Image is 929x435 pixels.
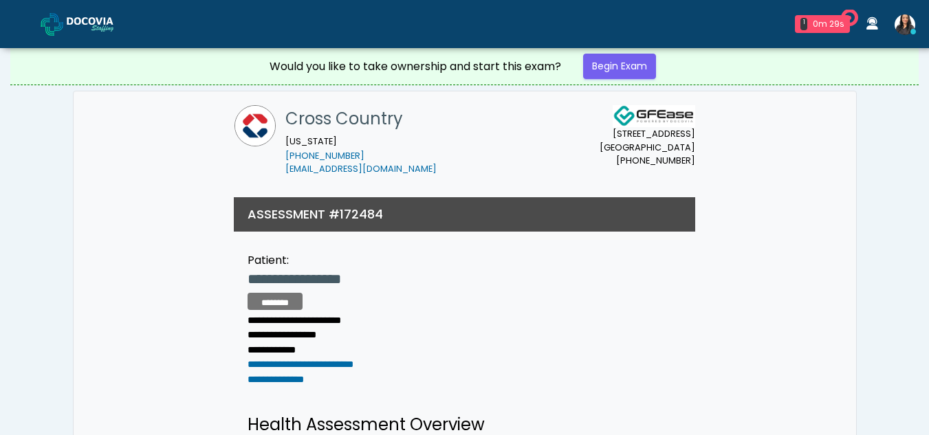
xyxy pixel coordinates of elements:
a: 1 0m 29s [787,10,858,38]
img: Docovia [41,13,63,36]
a: [PHONE_NUMBER] [285,150,364,161]
img: Docovia [67,17,135,31]
a: Docovia [41,1,135,46]
div: 1 [800,18,807,30]
h3: ASSESSMENT #172484 [248,205,383,223]
h1: Cross Country [285,105,437,133]
img: Cross Country [234,105,276,146]
div: Would you like to take ownership and start this exam? [270,58,561,75]
a: [EMAIL_ADDRESS][DOMAIN_NAME] [285,163,437,175]
small: [US_STATE] [285,135,437,175]
small: [STREET_ADDRESS] [GEOGRAPHIC_DATA] [PHONE_NUMBER] [600,127,695,167]
div: Patient: [248,252,353,269]
div: 0m 29s [813,18,844,30]
img: Viral Patel [895,14,915,35]
img: Docovia Staffing Logo [613,105,695,127]
a: Begin Exam [583,54,656,79]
